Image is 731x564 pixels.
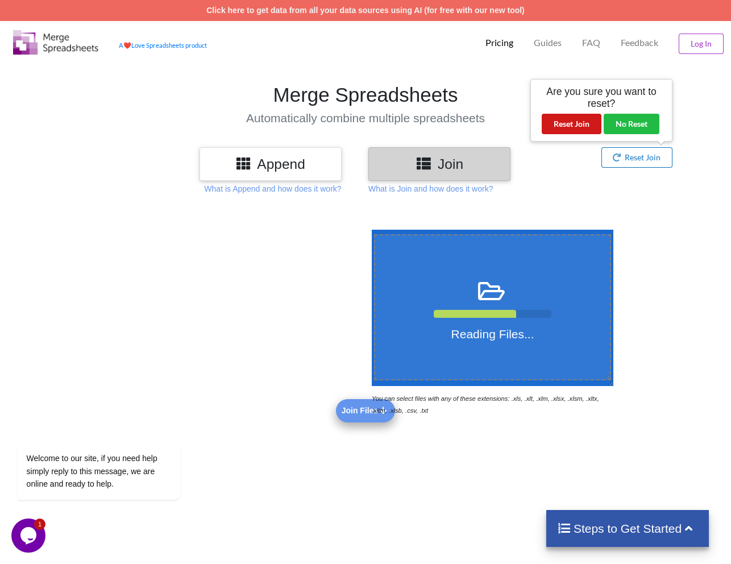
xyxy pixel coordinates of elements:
button: No Reset [604,114,659,134]
h3: Append [208,156,333,172]
iframe: chat widget [11,519,48,553]
iframe: chat widget [11,340,216,513]
h3: Join [377,156,502,172]
p: What is Join and how does it work? [368,183,493,194]
p: Guides [534,37,562,49]
button: Reset Join [542,114,601,134]
i: You can select files with any of these extensions: .xls, .xlt, .xlm, .xlsx, .xlsm, .xltx, .xltm, ... [372,395,599,414]
p: Pricing [485,37,513,49]
p: FAQ [582,37,600,49]
a: AheartLove Spreadsheets product [119,42,207,49]
h4: Steps to Get Started [558,521,698,536]
a: Click here to get data from all your data sources using AI (for free with our new tool) [206,6,525,15]
p: What is Append and how does it work? [204,183,341,194]
button: Reset Join [601,147,672,168]
span: Feedback [621,38,658,47]
button: Log In [679,34,724,54]
span: heart [123,42,131,49]
h5: Are you sure you want to reset? [539,86,664,110]
h4: Reading Files... [375,327,610,341]
img: Logo.png [13,30,98,55]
